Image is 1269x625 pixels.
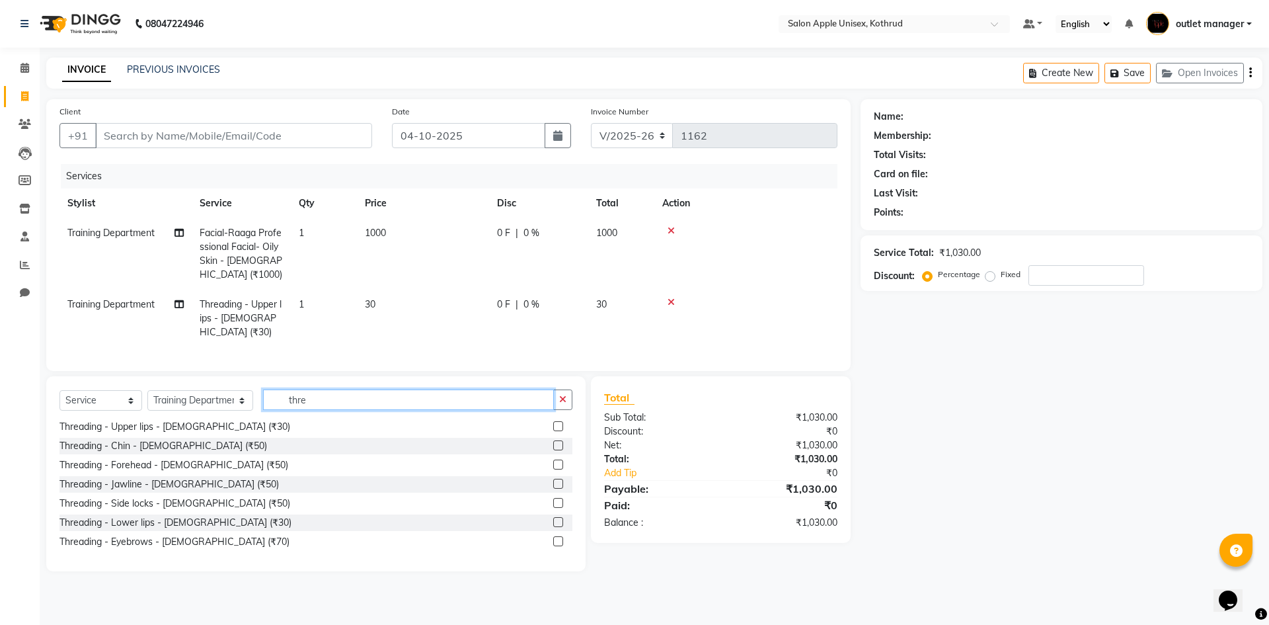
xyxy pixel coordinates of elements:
th: Service [192,188,291,218]
th: Stylist [59,188,192,218]
a: INVOICE [62,58,111,82]
span: 1000 [596,227,617,239]
div: ₹1,030.00 [720,481,847,497]
span: | [516,226,518,240]
img: outlet manager [1146,12,1169,35]
span: | [516,298,518,312]
div: ₹1,030.00 [720,438,847,452]
span: 0 % [523,298,539,312]
span: 0 % [523,226,539,240]
div: Last Visit: [874,187,918,200]
b: 08047224946 [145,5,204,42]
div: ₹0 [720,425,847,438]
div: Threading - Upper lips - [DEMOGRAPHIC_DATA] (₹30) [59,420,290,434]
div: Sub Total: [594,411,720,425]
th: Total [588,188,654,218]
label: Client [59,106,81,118]
span: 1 [299,227,304,239]
span: 30 [596,298,607,310]
input: Search by Name/Mobile/Email/Code [95,123,372,148]
label: Date [392,106,410,118]
button: Open Invoices [1156,63,1244,83]
div: Threading - Eyebrows - [DEMOGRAPHIC_DATA] (₹70) [59,535,289,549]
div: Total: [594,452,720,466]
div: Service Total: [874,246,934,260]
th: Qty [291,188,357,218]
div: Total Visits: [874,148,926,162]
label: Invoice Number [591,106,648,118]
div: Discount: [874,269,915,283]
div: Threading - Chin - [DEMOGRAPHIC_DATA] (₹50) [59,439,267,453]
input: Search or Scan [263,390,554,410]
th: Action [654,188,837,218]
label: Fixed [1001,269,1020,280]
div: Paid: [594,497,720,513]
iframe: chat widget [1213,572,1256,612]
button: Create New [1023,63,1099,83]
span: 1000 [365,227,386,239]
th: Price [357,188,489,218]
div: Card on file: [874,167,928,181]
span: Threading - Upper lips - [DEMOGRAPHIC_DATA] (₹30) [200,298,282,338]
span: 0 F [497,226,510,240]
a: PREVIOUS INVOICES [127,63,220,75]
span: Total [604,391,634,405]
div: ₹1,030.00 [720,516,847,530]
button: Save [1104,63,1151,83]
div: ₹1,030.00 [939,246,981,260]
div: Threading - Side locks - [DEMOGRAPHIC_DATA] (₹50) [59,497,290,511]
span: 30 [365,298,375,310]
div: Services [61,164,847,188]
span: 1 [299,298,304,310]
span: Training Department [67,227,155,239]
div: Points: [874,206,904,220]
div: ₹0 [720,497,847,513]
button: +91 [59,123,96,148]
div: Threading - Jawline - [DEMOGRAPHIC_DATA] (₹50) [59,478,279,491]
div: ₹0 [742,466,847,480]
th: Disc [489,188,588,218]
img: logo [34,5,124,42]
div: Payable: [594,481,720,497]
div: ₹1,030.00 [720,452,847,466]
div: Threading - Forehead - [DEMOGRAPHIC_DATA] (₹50) [59,458,288,472]
div: Discount: [594,425,720,438]
div: Threading - Lower lips - [DEMOGRAPHIC_DATA] (₹30) [59,516,291,530]
div: Name: [874,110,904,124]
div: Membership: [874,129,931,143]
span: outlet manager [1176,17,1244,31]
a: Add Tip [594,466,742,480]
label: Percentage [938,269,980,280]
div: ₹1,030.00 [720,411,847,425]
span: Training Department [67,298,155,310]
span: Facial-Raaga Professional Facial- Oily Skin - [DEMOGRAPHIC_DATA] (₹1000) [200,227,282,280]
div: Balance : [594,516,720,530]
span: 0 F [497,298,510,312]
div: Net: [594,438,720,452]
